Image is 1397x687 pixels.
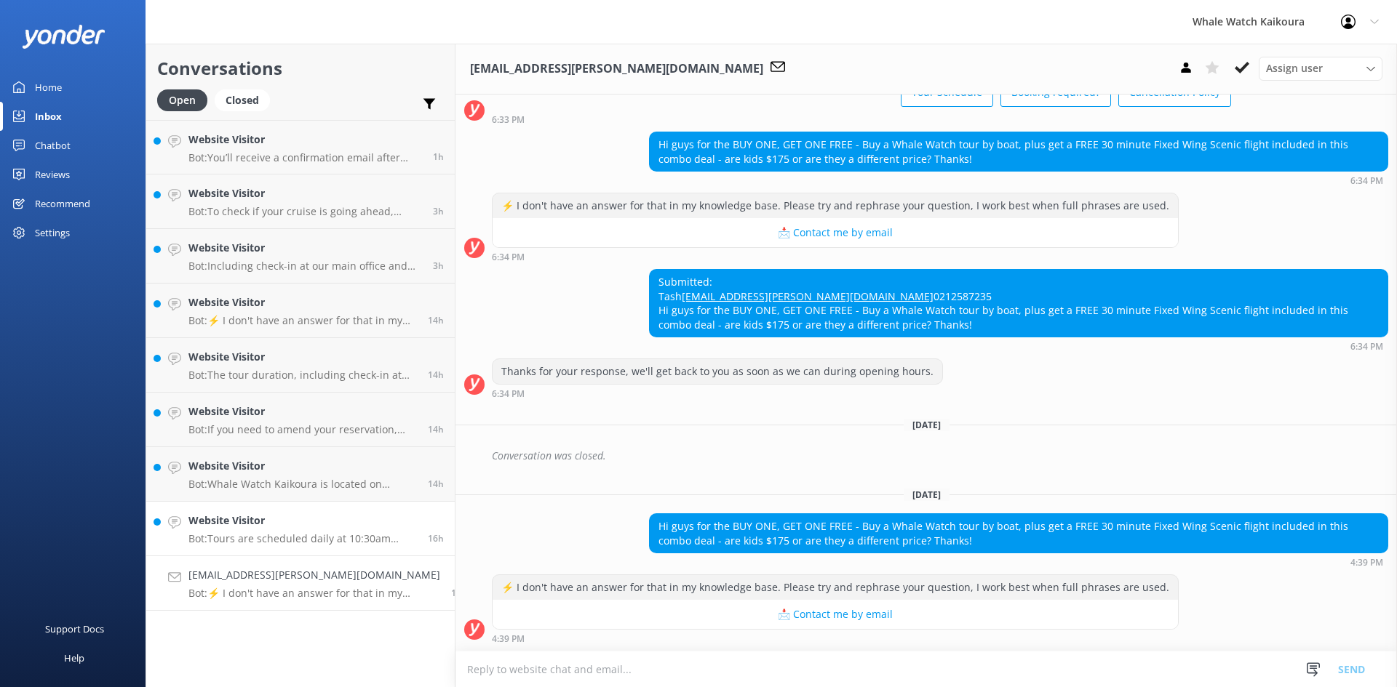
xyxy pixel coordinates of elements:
[146,120,455,174] a: Website VisitorBot:You’ll receive a confirmation email after booking. If you’d like to reconfirm ...
[157,89,207,111] div: Open
[428,423,444,435] span: Sep 13 2025 07:07pm (UTC +12:00) Pacific/Auckland
[64,643,84,672] div: Help
[45,614,104,643] div: Support Docs
[35,131,71,160] div: Chatbot
[649,341,1388,351] div: Aug 23 2025 06:34pm (UTC +12:00) Pacific/Auckland
[215,89,270,111] div: Closed
[146,284,455,338] a: Website VisitorBot:⚡ I don't have an answer for that in my knowledge base. Please try and rephras...
[188,314,417,327] p: Bot: ⚡ I don't have an answer for that in my knowledge base. Please try and rephrase your questio...
[493,218,1178,247] button: 📩 Contact me by email
[492,633,1179,643] div: Sep 13 2025 04:39pm (UTC +12:00) Pacific/Auckland
[188,403,417,419] h4: Website Visitor
[1259,57,1382,80] div: Assign User
[1266,60,1323,76] span: Assign user
[649,175,1388,185] div: Aug 23 2025 06:34pm (UTC +12:00) Pacific/Auckland
[650,270,1388,337] div: Submitted: Tash 0212587235 Hi guys for the BUY ONE, GET ONE FREE - Buy a Whale Watch tour by boat...
[35,218,70,247] div: Settings
[146,393,455,447] a: Website VisitorBot:If you need to amend your reservation, please contact us directly at [PHONE_NU...
[904,419,950,431] span: [DATE]
[146,338,455,393] a: Website VisitorBot:The tour duration, including check-in at the main office and bus transfers to ...
[22,25,106,49] img: yonder-white-logo.png
[188,349,417,365] h4: Website Visitor
[188,513,417,529] h4: Website Visitor
[146,174,455,229] a: Website VisitorBot:To check if your cruise is going ahead, please click the Cruise Status button ...
[492,116,525,124] strong: 6:33 PM
[492,253,525,262] strong: 6:34 PM
[493,193,1178,218] div: ⚡ I don't have an answer for that in my knowledge base. Please try and rephrase your question, I ...
[492,635,525,643] strong: 4:39 PM
[146,502,455,556] a: Website VisitorBot:Tours are scheduled daily at 10:30am year-round. Additional tours at 07:45am a...
[188,478,417,491] p: Bot: Whale Watch Kaikoura is located on [GEOGRAPHIC_DATA], [GEOGRAPHIC_DATA]. We are the only bui...
[188,260,422,273] p: Bot: Including check-in at our main office and bus transfers to and from our marina at [GEOGRAPHI...
[1350,177,1383,185] strong: 6:34 PM
[188,458,417,474] h4: Website Visitor
[493,359,942,384] div: Thanks for your response, we'll get back to you as soon as we can during opening hours.
[35,73,62,102] div: Home
[649,557,1388,567] div: Sep 13 2025 04:39pm (UTC +12:00) Pacific/Auckland
[188,532,417,545] p: Bot: Tours are scheduled daily at 10:30am year-round. Additional tours at 07:45am and 1:15pm may ...
[428,478,444,490] span: Sep 13 2025 07:02pm (UTC +12:00) Pacific/Auckland
[188,567,440,583] h4: [EMAIL_ADDRESS][PERSON_NAME][DOMAIN_NAME]
[451,587,467,599] span: Sep 13 2025 04:39pm (UTC +12:00) Pacific/Auckland
[188,423,417,436] p: Bot: If you need to amend your reservation, please contact us directly at [PHONE_NUMBER] or [EMAI...
[492,114,1231,124] div: Aug 23 2025 06:33pm (UTC +12:00) Pacific/Auckland
[492,388,943,398] div: Aug 23 2025 06:34pm (UTC +12:00) Pacific/Auckland
[146,447,455,502] a: Website VisitorBot:Whale Watch Kaikoura is located on [GEOGRAPHIC_DATA], [GEOGRAPHIC_DATA]. We ar...
[188,587,440,600] p: Bot: ⚡ I don't have an answer for that in my knowledge base. Please try and rephrase your questio...
[35,189,90,218] div: Recommend
[492,252,1179,262] div: Aug 23 2025 06:34pm (UTC +12:00) Pacific/Auckland
[493,600,1178,629] button: 📩 Contact me by email
[492,443,1388,468] div: Conversation was closed.
[146,229,455,284] a: Website VisitorBot:Including check-in at our main office and bus transfers to and from our marina...
[433,150,444,163] span: Sep 14 2025 08:07am (UTC +12:00) Pacific/Auckland
[35,102,62,131] div: Inbox
[433,205,444,217] span: Sep 14 2025 06:22am (UTC +12:00) Pacific/Auckland
[188,185,422,201] h4: Website Visitor
[35,160,70,189] div: Reviews
[682,289,934,303] a: [EMAIL_ADDRESS][PERSON_NAME][DOMAIN_NAME]
[492,390,525,398] strong: 6:34 PM
[188,369,417,382] p: Bot: The tour duration, including check-in at the main office and bus transfers to and from the m...
[215,92,277,108] a: Closed
[188,132,422,148] h4: Website Visitor
[428,532,444,545] span: Sep 13 2025 05:03pm (UTC +12:00) Pacific/Auckland
[470,60,763,79] h3: [EMAIL_ADDRESS][PERSON_NAME][DOMAIN_NAME]
[493,575,1178,600] div: ⚡ I don't have an answer for that in my knowledge base. Please try and rephrase your question, I ...
[650,514,1388,553] div: Hi guys for the BUY ONE, GET ONE FREE - Buy a Whale Watch tour by boat, plus get a FREE 30 minute...
[188,240,422,256] h4: Website Visitor
[1350,558,1383,567] strong: 4:39 PM
[428,314,444,326] span: Sep 13 2025 07:22pm (UTC +12:00) Pacific/Auckland
[188,294,417,310] h4: Website Visitor
[146,556,455,611] a: [EMAIL_ADDRESS][PERSON_NAME][DOMAIN_NAME]Bot:⚡ I don't have an answer for that in my knowledge ba...
[428,369,444,381] span: Sep 13 2025 07:09pm (UTC +12:00) Pacific/Auckland
[904,489,950,501] span: [DATE]
[157,55,444,82] h2: Conversations
[188,205,422,218] p: Bot: To check if your cruise is going ahead, please click the Cruise Status button at the top of ...
[433,260,444,272] span: Sep 14 2025 06:21am (UTC +12:00) Pacific/Auckland
[650,132,1388,171] div: Hi guys for the BUY ONE, GET ONE FREE - Buy a Whale Watch tour by boat, plus get a FREE 30 minute...
[188,151,422,164] p: Bot: You’ll receive a confirmation email after booking. If you’d like to reconfirm or have any qu...
[157,92,215,108] a: Open
[464,443,1388,468] div: 2025-08-25T20:55:01.042
[1350,342,1383,351] strong: 6:34 PM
